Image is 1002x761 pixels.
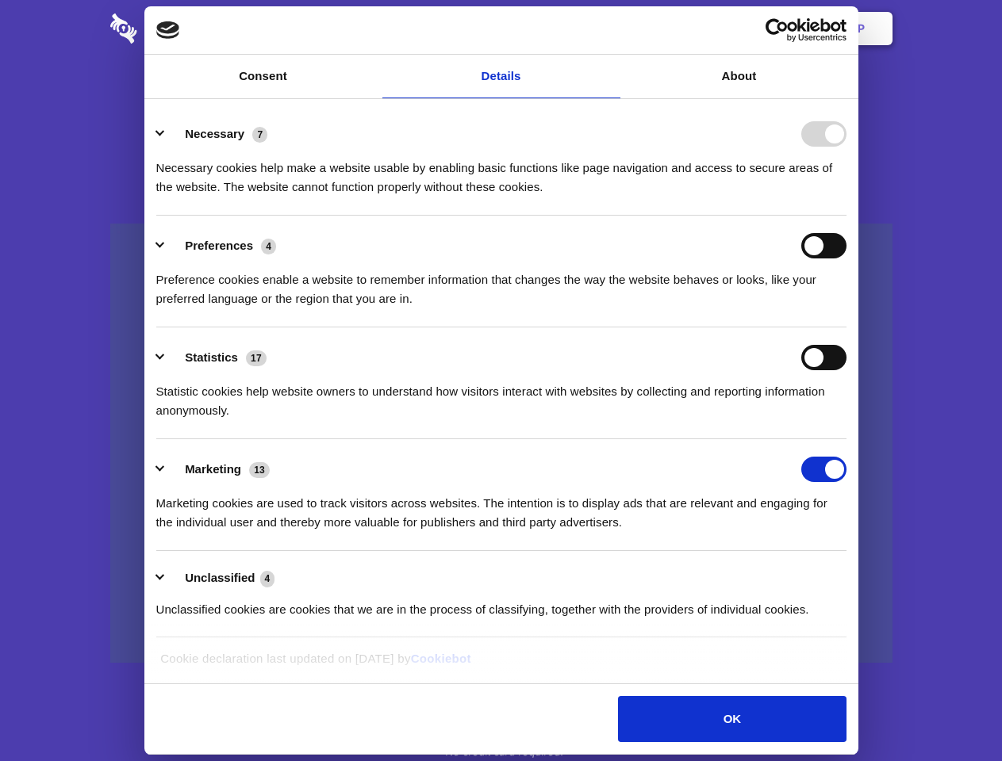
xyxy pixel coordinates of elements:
a: Cookiebot [411,652,471,665]
label: Preferences [185,239,253,252]
a: Consent [144,55,382,98]
span: 4 [261,239,276,254]
label: Necessary [185,127,244,140]
a: About [620,55,858,98]
button: Statistics (17) [156,345,277,370]
img: logo [156,21,180,39]
button: Preferences (4) [156,233,286,258]
div: Preference cookies enable a website to remember information that changes the way the website beha... [156,258,847,308]
div: Statistic cookies help website owners to understand how visitors interact with websites by collec... [156,370,847,420]
a: Pricing [466,4,535,53]
a: Login [720,4,789,53]
div: Marketing cookies are used to track visitors across websites. The intention is to display ads tha... [156,482,847,532]
div: Necessary cookies help make a website usable by enabling basic functions like page navigation and... [156,147,847,197]
label: Statistics [185,350,238,364]
h1: Eliminate Slack Data Loss. [110,71,893,128]
a: Usercentrics Cookiebot - opens in a new window [708,18,847,42]
button: Unclassified (4) [156,568,285,588]
span: 4 [260,571,275,587]
label: Marketing [185,462,241,476]
span: 7 [252,127,267,143]
img: logo-wordmark-white-trans-d4663122ce5f474addd5e946df7df03e33cb6a1c49d2221995e7729f52c070b2.svg [110,13,246,44]
div: Unclassified cookies are cookies that we are in the process of classifying, together with the pro... [156,588,847,619]
iframe: Drift Widget Chat Controller [923,682,983,742]
a: Wistia video thumbnail [110,224,893,663]
button: Marketing (13) [156,457,280,482]
div: Cookie declaration last updated on [DATE] by [148,649,854,680]
a: Contact [643,4,716,53]
span: 13 [249,462,270,478]
h4: Auto-redaction of sensitive data, encrypted data sharing and self-destructing private chats. Shar... [110,144,893,197]
span: 17 [246,350,267,366]
a: Details [382,55,620,98]
button: Necessary (7) [156,121,278,147]
button: OK [618,696,846,742]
